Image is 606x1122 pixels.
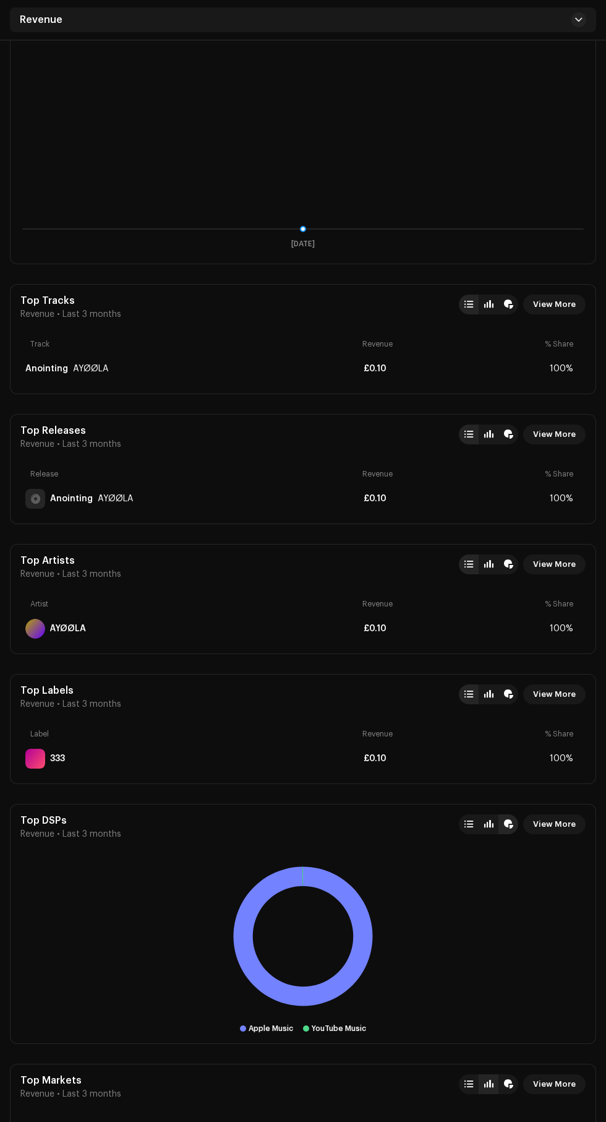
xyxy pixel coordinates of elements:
div: Label [30,729,357,739]
span: View More [533,1072,576,1097]
div: 100% [550,754,581,764]
div: Top Artists [20,555,121,567]
span: • [57,699,60,709]
span: • [57,309,60,319]
div: £0.10 [364,754,545,764]
div: 100% [550,364,581,374]
div: Revenue [362,339,540,349]
span: • [57,569,60,579]
div: £0.10 [364,494,545,504]
span: Last 3 months [62,699,121,709]
span: View More [533,422,576,447]
span: • [57,439,60,449]
button: View More [523,295,586,314]
span: Revenue [20,1089,54,1099]
button: View More [523,684,586,704]
span: View More [533,682,576,707]
div: % Share [545,729,576,739]
button: View More [523,814,586,834]
span: Last 3 months [62,1089,121,1099]
div: £0.10 [364,364,545,374]
div: Top Markets [20,1074,121,1087]
div: Revenue [362,599,540,609]
div: Top Labels [20,684,121,697]
div: Top DSPs [20,814,121,827]
div: Top Releases [20,425,121,437]
div: Revenue [362,729,540,739]
span: Last 3 months [62,569,121,579]
div: 333 [50,754,65,764]
span: Last 3 months [62,309,121,319]
div: 100% [550,494,581,504]
div: Track [30,339,357,349]
div: Release [30,469,357,479]
div: Anointing [50,494,93,504]
span: View More [533,812,576,837]
div: Revenue [362,469,540,479]
span: Revenue [20,699,54,709]
text: [DATE] [291,240,315,248]
div: YouTube Music [312,1024,366,1034]
div: ÄYØØLA [50,624,86,634]
span: • [57,829,60,839]
div: Anointing [25,364,68,374]
span: View More [533,292,576,317]
div: % Share [545,339,576,349]
span: View More [533,552,576,577]
span: Last 3 months [62,829,121,839]
button: View More [523,425,586,444]
span: Revenue [20,309,54,319]
button: View More [523,1074,586,1094]
span: Revenue [20,15,62,25]
div: £0.10 [364,624,545,634]
button: View More [523,555,586,574]
div: Anointing [98,494,133,504]
span: Revenue [20,569,54,579]
span: Revenue [20,829,54,839]
div: Top Tracks [20,295,121,307]
span: Last 3 months [62,439,121,449]
div: Anointing [73,364,108,374]
div: % Share [545,599,576,609]
div: 100% [550,624,581,634]
span: Revenue [20,439,54,449]
span: • [57,1089,60,1099]
div: % Share [545,469,576,479]
div: Artist [30,599,357,609]
div: Apple Music [249,1024,293,1034]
